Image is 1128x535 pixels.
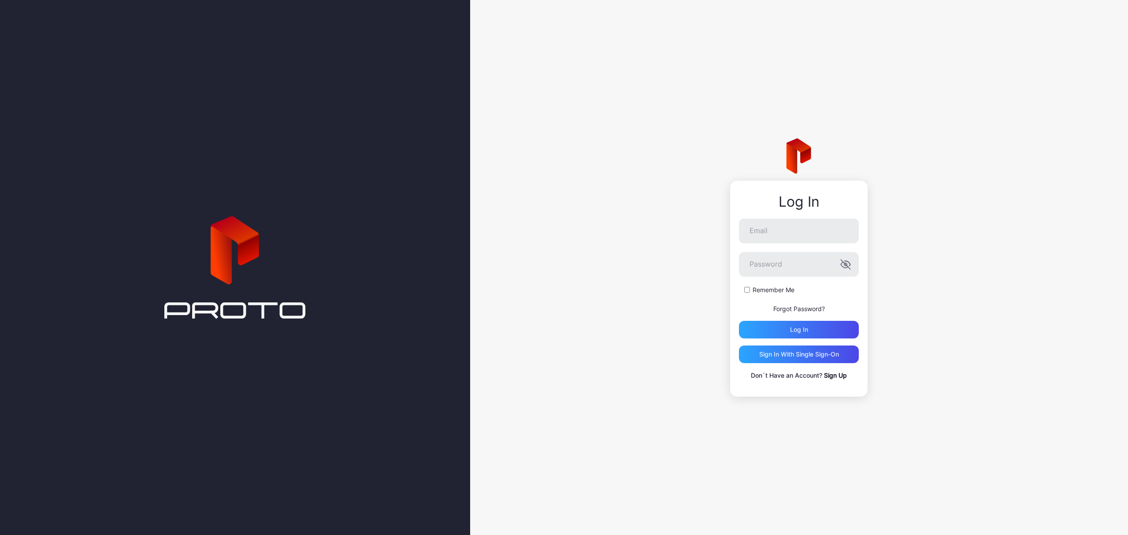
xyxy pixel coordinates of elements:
button: Sign in With Single Sign-On [739,346,859,363]
input: Email [739,219,859,243]
a: Sign Up [824,372,847,379]
div: Sign in With Single Sign-On [759,351,839,358]
input: Password [739,252,859,277]
p: Don`t Have an Account? [739,370,859,381]
div: Log In [739,194,859,210]
label: Remember Me [753,286,794,294]
button: Password [840,259,851,270]
div: Log in [790,326,808,333]
button: Log in [739,321,859,338]
a: Forgot Password? [773,305,825,312]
